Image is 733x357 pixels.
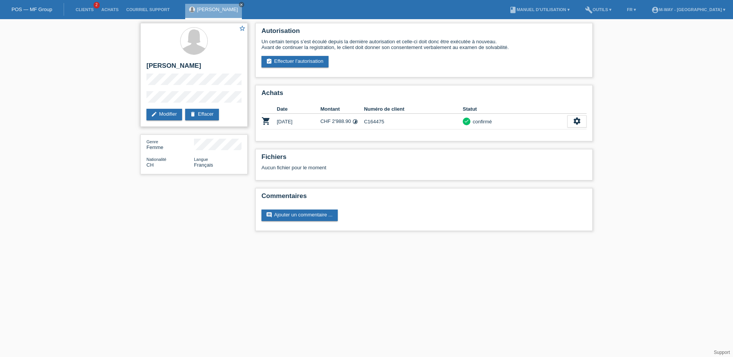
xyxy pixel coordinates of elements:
[505,7,574,12] a: bookManuel d’utilisation ▾
[122,7,173,12] a: Courriel Support
[277,114,320,129] td: [DATE]
[573,117,581,125] i: settings
[146,157,166,162] span: Nationalité
[623,7,640,12] a: FR ▾
[239,2,244,7] a: close
[185,109,219,120] a: deleteEffacer
[464,118,469,124] i: check
[364,114,463,129] td: C164475
[648,7,729,12] a: account_circlem-way - [GEOGRAPHIC_DATA] ▾
[94,2,100,8] span: 2
[266,58,272,64] i: assignment_turned_in
[261,210,338,221] a: commentAjouter un commentaire ...
[146,109,182,120] a: editModifier
[151,111,157,117] i: edit
[277,105,320,114] th: Date
[239,25,246,32] i: star_border
[97,7,122,12] a: Achats
[12,7,52,12] a: POS — MF Group
[190,111,196,117] i: delete
[146,139,194,150] div: Femme
[261,56,329,67] a: assignment_turned_inEffectuer l’autorisation
[240,3,243,7] i: close
[72,7,97,12] a: Clients
[714,350,730,355] a: Support
[261,165,496,170] div: Aucun fichier pour le moment
[261,39,587,50] div: Un certain temps s’est écoulé depuis la dernière autorisation et celle-ci doit donc être exécutée...
[261,27,587,39] h2: Autorisation
[352,119,358,124] i: Taux fixes (24 versements)
[146,62,242,74] h2: [PERSON_NAME]
[581,7,615,12] a: buildOutils ▾
[585,6,593,14] i: build
[320,105,364,114] th: Montant
[261,192,587,204] h2: Commentaires
[146,139,158,144] span: Genre
[463,105,567,114] th: Statut
[194,157,208,162] span: Langue
[239,25,246,33] a: star_border
[261,153,587,165] h2: Fichiers
[320,114,364,129] td: CHF 2'988.90
[651,6,659,14] i: account_circle
[197,7,238,12] a: [PERSON_NAME]
[266,212,272,218] i: comment
[261,116,271,126] i: POSP00026074
[146,162,154,168] span: Suisse
[470,118,492,126] div: confirmé
[261,89,587,101] h2: Achats
[194,162,213,168] span: Français
[364,105,463,114] th: Numéro de client
[509,6,517,14] i: book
